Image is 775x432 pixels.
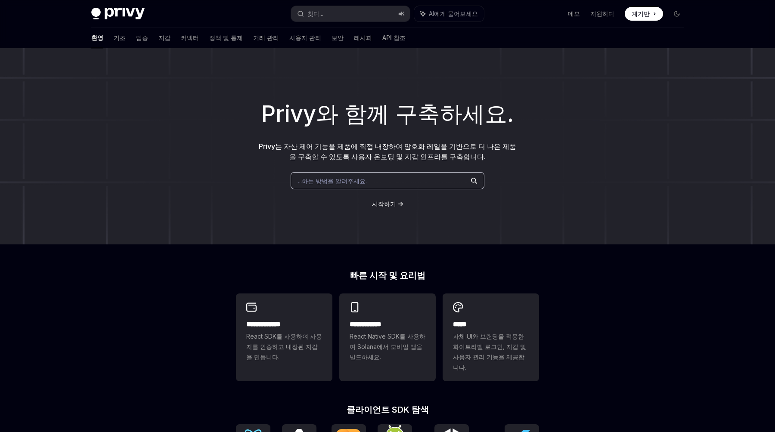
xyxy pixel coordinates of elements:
[289,28,321,48] a: 사용자 관리
[590,10,614,17] font: 지원하다
[246,333,322,361] font: React SDK를 사용하여 사용자를 인증하고 내장된 지갑을 만듭니다.
[372,200,396,208] a: 시작하기
[398,10,401,17] font: ⌘
[91,34,103,41] font: 환영
[291,6,410,22] button: 찾다...⌘K
[91,28,103,48] a: 환영
[307,10,323,17] font: 찾다...
[632,10,650,17] font: 계기반
[298,177,367,185] font: ...하는 방법을 알려주세요.
[347,404,429,415] font: 클라이언트 SDK 탐색
[91,8,145,20] img: 어두운 로고
[253,28,279,48] a: 거래 관리
[209,28,243,48] a: 정책 및 통제
[354,28,372,48] a: 레시피
[114,28,126,48] a: 기초
[670,7,684,21] button: 다크 모드 전환
[625,7,663,21] a: 계기반
[590,9,614,18] a: 지원하다
[136,28,148,48] a: 입증
[382,28,406,48] a: API 참조
[401,10,405,17] font: K
[289,34,321,41] font: 사용자 관리
[332,28,344,48] a: 보안
[443,293,539,381] a: *****자체 UI와 브랜딩을 적용한 화이트라벨 로그인, 지갑 및 사용자 관리 기능을 제공합니다.
[453,333,526,371] font: 자체 UI와 브랜딩을 적용한 화이트라벨 로그인, 지갑 및 사용자 관리 기능을 제공합니다.
[568,10,580,17] font: 데모
[261,100,514,127] font: Privy와 함께 구축하세요.
[114,34,126,41] font: 기초
[414,6,484,22] button: AI에게 물어보세요
[350,333,425,361] font: React Native SDK를 사용하여 Solana에서 모바일 앱을 빌드하세요.
[209,34,243,41] font: 정책 및 통제
[332,34,344,41] font: 보안
[158,34,170,41] font: 지갑
[253,34,279,41] font: 거래 관리
[568,9,580,18] a: 데모
[181,34,199,41] font: 커넥터
[382,34,406,41] font: API 참조
[339,293,436,381] a: **** **** **React Native SDK를 사용하여 Solana에서 모바일 앱을 빌드하세요.
[136,34,148,41] font: 입증
[259,142,516,161] font: Privy는 자산 제어 기능을 제품에 직접 내장하여 암호화 레일을 기반으로 더 나은 제품을 구축할 수 있도록 사용자 온보딩 및 지갑 인프라를 구축합니다.
[429,10,478,17] font: AI에게 물어보세요
[354,34,372,41] font: 레시피
[350,270,425,281] font: 빠른 시작 및 요리법
[181,28,199,48] a: 커넥터
[158,28,170,48] a: 지갑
